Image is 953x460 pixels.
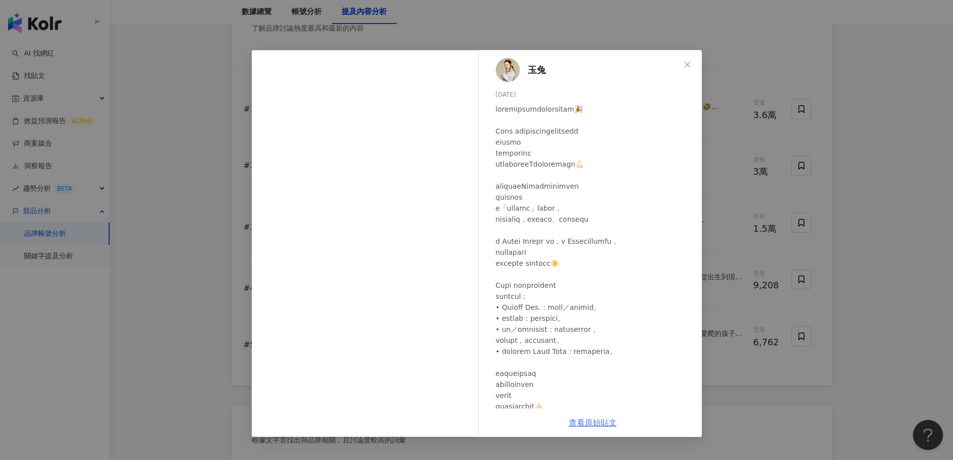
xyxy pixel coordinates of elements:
span: close [683,61,691,69]
button: Close [677,55,697,75]
a: 查看原始貼文 [569,418,617,427]
span: 玉兔 [528,63,546,77]
a: KOL Avatar玉兔 [496,58,680,82]
img: KOL Avatar [496,58,520,82]
div: [DATE] [496,90,694,100]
